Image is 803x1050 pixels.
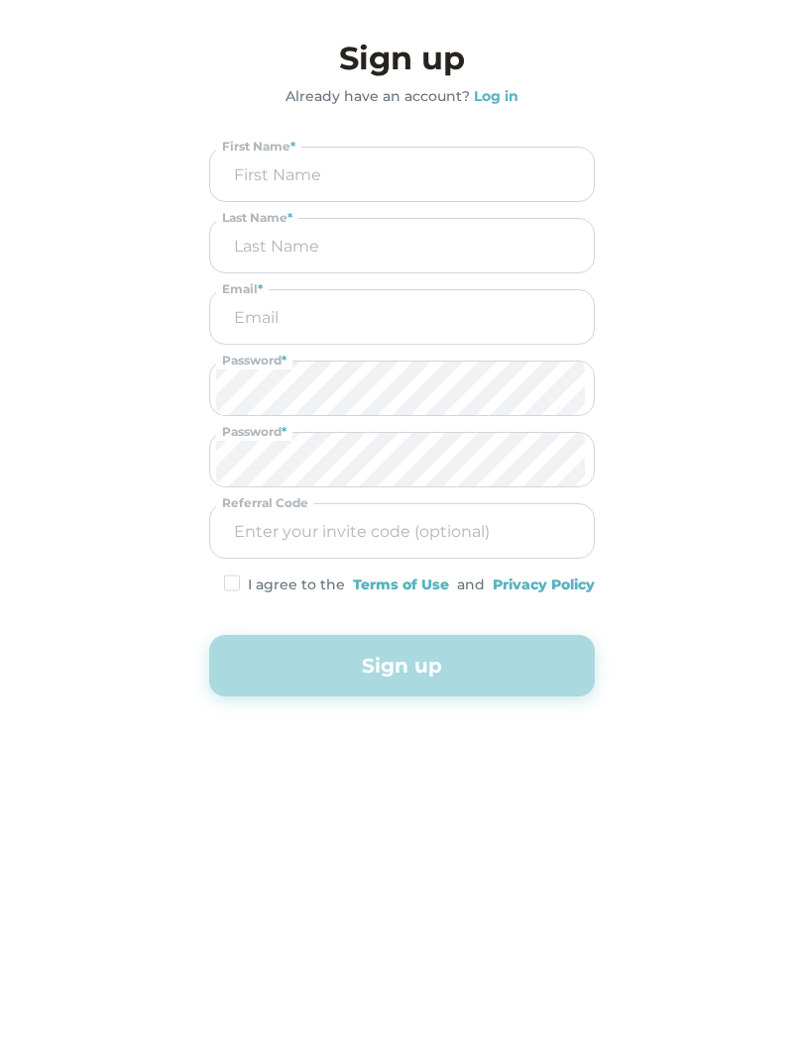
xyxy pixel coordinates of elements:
div: I agree to the [248,575,345,595]
div: Referral Code [216,494,314,512]
div: and [457,575,485,595]
div: Email [216,280,269,298]
div: Last Name [216,209,298,227]
button: Sign up [209,635,595,696]
h3: Sign up [209,35,595,82]
div: Already have an account? [286,86,470,107]
div: Password [216,423,292,441]
div: First Name [216,138,301,156]
input: First Name [216,148,588,201]
img: Rectangle%20451.svg [224,575,240,591]
strong: Log in [474,87,518,105]
input: Email [216,290,588,344]
input: Last Name [216,219,588,272]
div: Privacy Policy [493,575,595,595]
div: Password [216,352,292,369]
div: Terms of Use [353,575,449,595]
input: Enter your invite code (optional) [216,504,588,558]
